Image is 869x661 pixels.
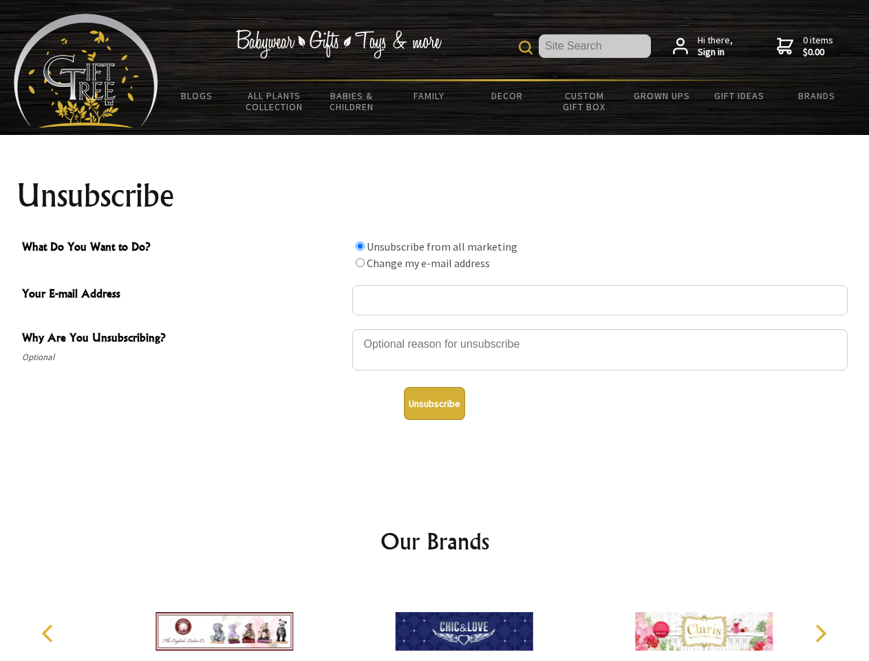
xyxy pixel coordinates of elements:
a: Grown Ups [623,81,700,110]
span: Your E-mail Address [22,285,345,305]
label: Unsubscribe from all marketing [367,240,517,253]
img: Babywear - Gifts - Toys & more [235,30,442,59]
a: Brands [778,81,856,110]
h2: Our Brands [28,525,842,558]
input: Site Search [539,34,651,58]
span: Hi there, [698,34,733,59]
a: Family [391,81,469,110]
strong: $0.00 [803,46,833,59]
a: Gift Ideas [700,81,778,110]
span: Why Are You Unsubscribing? [22,329,345,349]
button: Unsubscribe [404,387,465,420]
button: Next [805,618,835,649]
textarea: Why Are You Unsubscribing? [352,329,848,370]
span: 0 items [803,34,833,59]
button: Previous [34,618,65,649]
a: Babies & Children [313,81,391,121]
input: Your E-mail Address [352,285,848,315]
a: BLOGS [158,81,236,110]
span: What Do You Want to Do? [22,238,345,258]
img: product search [519,41,533,54]
a: Hi there,Sign in [673,34,733,59]
a: Custom Gift Box [546,81,623,121]
input: What Do You Want to Do? [356,242,365,251]
input: What Do You Want to Do? [356,258,365,267]
a: Decor [468,81,546,110]
a: All Plants Collection [236,81,314,121]
span: Optional [22,349,345,366]
label: Change my e-mail address [367,256,490,270]
h1: Unsubscribe [17,179,853,212]
strong: Sign in [698,46,733,59]
a: 0 items$0.00 [777,34,833,59]
img: Babyware - Gifts - Toys and more... [14,14,158,128]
